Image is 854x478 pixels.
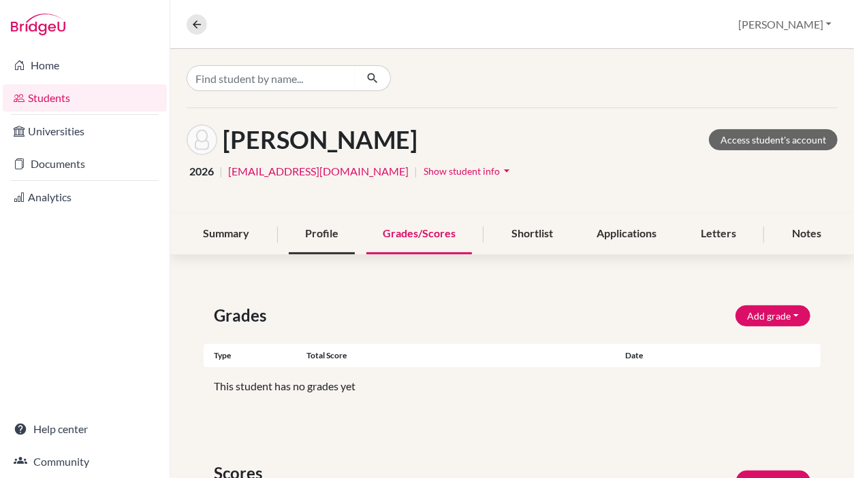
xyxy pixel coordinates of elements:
span: | [414,163,417,180]
a: Documents [3,150,167,177]
div: Summary [187,214,266,254]
img: Sukie O'Mahoney's avatar [187,124,217,155]
a: Students [3,84,167,112]
div: Grades/Scores [366,214,472,254]
span: 2026 [189,163,214,180]
h1: [PERSON_NAME] [223,125,417,154]
input: Find student by name... [187,65,355,91]
div: Notes [776,214,838,254]
p: This student has no grades yet [214,378,810,394]
a: Universities [3,118,167,145]
i: arrow_drop_down [500,164,513,177]
div: Letters [684,214,753,254]
button: Show student infoarrow_drop_down [423,160,514,182]
button: Add grade [736,305,810,326]
div: Shortlist [495,214,569,254]
span: Show student info [424,165,500,177]
button: [PERSON_NAME] [732,12,838,37]
a: [EMAIL_ADDRESS][DOMAIN_NAME] [228,163,409,180]
a: Home [3,52,167,79]
div: Applications [580,214,673,254]
div: Total score [306,349,615,362]
a: Access student's account [709,129,838,150]
span: | [219,163,223,180]
span: Grades [214,303,272,328]
a: Analytics [3,184,167,211]
a: Help center [3,415,167,443]
div: Type [204,349,306,362]
div: Profile [289,214,355,254]
a: Community [3,448,167,475]
div: Date [615,349,770,362]
img: Bridge-U [11,14,65,35]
